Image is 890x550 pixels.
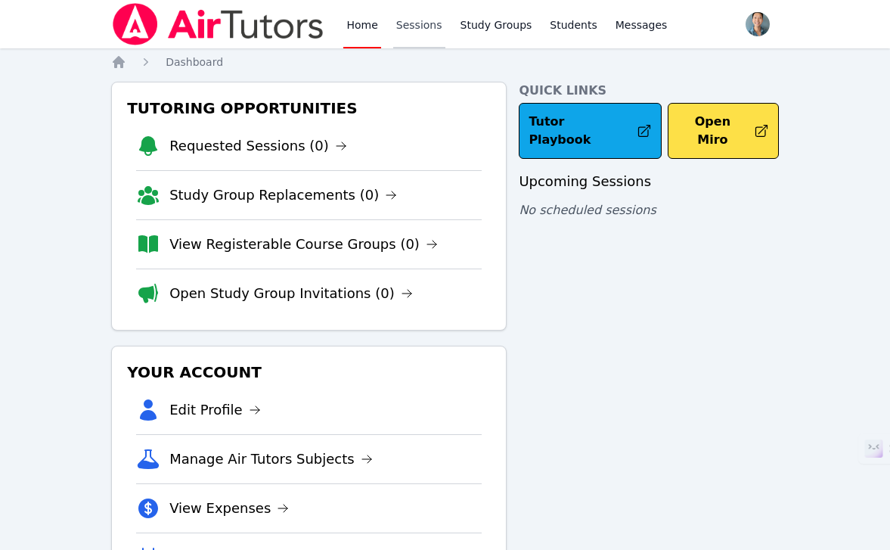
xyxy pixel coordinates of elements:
a: Dashboard [166,54,223,70]
a: Tutor Playbook [519,103,662,159]
h4: Quick Links [519,82,779,100]
a: View Registerable Course Groups (0) [169,234,438,255]
button: Open Miro [668,103,779,159]
a: Manage Air Tutors Subjects [169,449,373,470]
a: Requested Sessions (0) [169,135,347,157]
a: View Expenses [169,498,289,519]
img: Air Tutors [111,3,325,45]
span: No scheduled sessions [519,203,656,217]
a: Edit Profile [169,399,261,421]
span: Messages [616,17,668,33]
h3: Tutoring Opportunities [124,95,494,122]
a: Open Study Group Invitations (0) [169,283,413,304]
nav: Breadcrumb [111,54,779,70]
h3: Your Account [124,359,494,386]
a: Study Group Replacements (0) [169,185,397,206]
span: Dashboard [166,56,223,68]
h3: Upcoming Sessions [519,171,779,192]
